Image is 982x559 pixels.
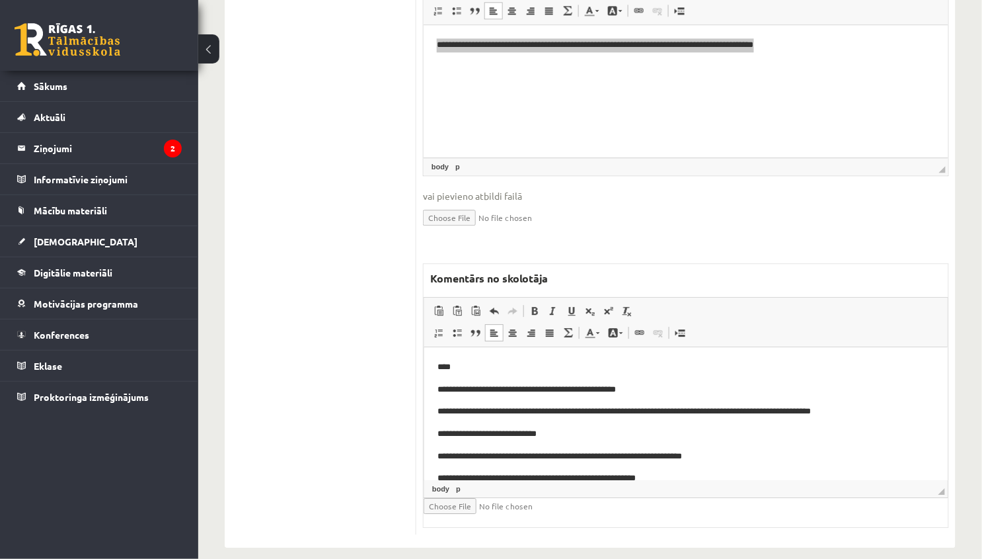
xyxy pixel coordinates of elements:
[448,324,467,341] a: Ievietot/noņemt sarakstu ar aizzīmēm
[424,264,554,293] label: Komentārs no skolotāja
[430,483,452,495] a: body elements
[34,111,65,123] span: Aktuāli
[581,324,604,341] a: Teksta krāsa
[671,324,689,341] a: Ievietot lapas pārtraukumu drukai
[466,2,484,19] a: Bloka citāts
[484,2,503,19] a: Izlīdzināt pa kreisi
[670,2,689,19] a: Ievietot lapas pārtraukumu drukai
[17,351,182,381] a: Eklase
[503,2,521,19] a: Centrēti
[453,161,463,173] a: p elements
[17,320,182,350] a: Konferences
[429,2,447,19] a: Ievietot/noņemt numurētu sarakstu
[618,302,636,320] a: Noņemt stilus
[467,324,485,341] a: Bloka citāts
[938,488,945,495] span: Mērogot
[34,80,67,92] span: Sākums
[430,324,448,341] a: Ievietot/noņemt numurētu sarakstu
[13,13,510,175] body: Bagātinātā teksta redaktors, wiswyg-editor-47024850363460-1757511947-533
[603,2,626,19] a: Fona krāsa
[17,133,182,163] a: Ziņojumi2
[424,25,948,157] iframe: Bagātinātā teksta redaktors, wiswyg-editor-user-answer-47024915379600
[630,324,649,341] a: Saite (vadīšanas taustiņš+K)
[581,302,599,320] a: Apakšraksts
[562,302,581,320] a: Pasvītrojums (vadīšanas taustiņš+U)
[429,161,451,173] a: body elements
[559,324,578,341] a: Math
[521,2,540,19] a: Izlīdzināt pa labi
[34,236,137,247] span: [DEMOGRAPHIC_DATA]
[34,329,89,341] span: Konferences
[17,382,182,412] a: Proktoringa izmēģinājums
[448,302,467,320] a: Ievietot kā vienkāršu tekstu (vadīšanas taustiņš+pārslēgšanas taustiņš+V)
[430,302,448,320] a: Ielīmēt (vadīšanas taustiņš+V)
[467,302,485,320] a: Ievietot no Worda
[17,102,182,132] a: Aktuāli
[17,71,182,101] a: Sākums
[540,2,558,19] a: Izlīdzināt malas
[525,302,544,320] a: Treknraksts (vadīšanas taustiņš+B)
[604,324,627,341] a: Fona krāsa
[17,164,182,194] a: Informatīvie ziņojumi
[34,133,182,163] legend: Ziņojumi
[447,2,466,19] a: Ievietot/noņemt sarakstu ar aizzīmēm
[485,302,504,320] a: Atcelt (vadīšanas taustiņš+Z)
[164,140,182,157] i: 2
[34,298,138,310] span: Motivācijas programma
[541,324,559,341] a: Izlīdzināt malas
[17,257,182,288] a: Digitālie materiāli
[580,2,603,19] a: Teksta krāsa
[423,189,949,203] span: vai pievieno atbildi failā
[630,2,648,19] a: Saite (vadīšanas taustiņš+K)
[34,267,112,279] span: Digitālie materiāli
[17,288,182,319] a: Motivācijas programma
[453,483,463,495] a: p elements
[558,2,577,19] a: Math
[34,204,107,216] span: Mācību materiāli
[34,360,62,372] span: Eklase
[17,226,182,257] a: [DEMOGRAPHIC_DATA]
[649,324,667,341] a: Atsaistīt
[599,302,618,320] a: Augšraksts
[648,2,667,19] a: Atsaistīt
[485,324,504,341] a: Izlīdzināt pa kreisi
[939,166,946,173] span: Mērogot
[34,164,182,194] legend: Informatīvie ziņojumi
[15,23,120,56] a: Rīgas 1. Tālmācības vidusskola
[424,347,948,480] iframe: Bagātinātā teksta redaktors, wiswyg-editor-47024850363460-1757511947-533
[544,302,562,320] a: Slīpraksts (vadīšanas taustiņš+I)
[504,324,522,341] a: Centrēti
[504,302,522,320] a: Atkārtot (vadīšanas taustiņš+Y)
[17,195,182,226] a: Mācību materiāli
[522,324,541,341] a: Izlīdzināt pa labi
[34,391,149,403] span: Proktoringa izmēģinājums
